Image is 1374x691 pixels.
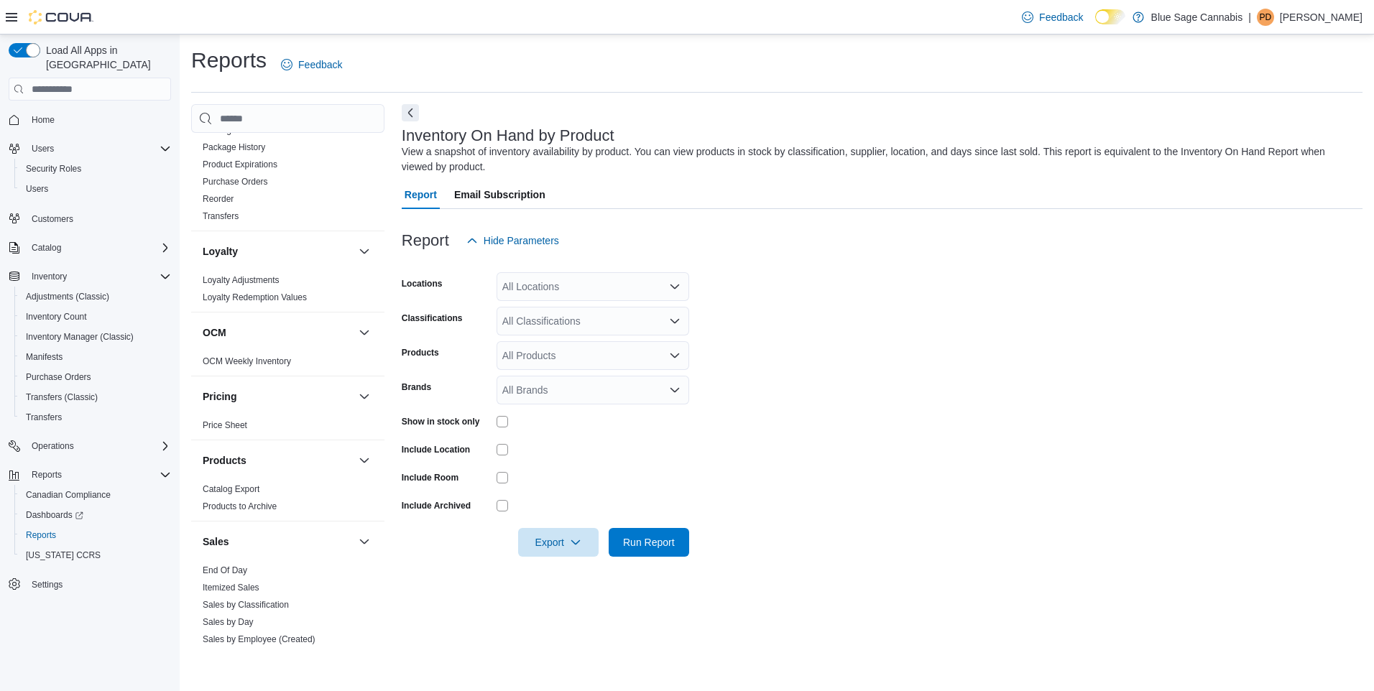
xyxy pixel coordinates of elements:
a: Feedback [275,50,348,79]
a: Product Expirations [203,159,277,170]
h3: Inventory On Hand by Product [402,127,614,144]
span: Reorder [203,193,234,205]
span: Sales by Employee (Tendered) [203,651,321,662]
span: Purchase Orders [20,368,171,386]
h3: Sales [203,534,229,549]
button: Open list of options [669,281,681,292]
h1: Reports [191,46,267,75]
a: Dashboards [14,505,177,525]
label: Include Location [402,444,470,455]
span: Sales by Employee (Created) [203,634,315,645]
button: Sales [203,534,353,549]
span: Dark Mode [1095,24,1096,25]
button: Open list of options [669,350,681,361]
a: Sales by Employee (Created) [203,634,315,644]
button: Inventory Manager (Classic) [14,327,177,347]
span: Transfers [20,409,171,426]
a: End Of Day [203,565,247,575]
a: OCM Weekly Inventory [203,356,291,366]
button: Reports [26,466,68,483]
input: Dark Mode [1095,9,1125,24]
a: Transfers [20,409,68,426]
span: Customers [26,209,171,227]
span: Loyalty Redemption Values [203,292,307,303]
a: Reports [20,527,62,544]
span: Transfers (Classic) [20,389,171,406]
span: Transfers [203,210,239,222]
span: Catalog Export [203,483,259,495]
a: Canadian Compliance [20,486,116,504]
h3: Report [402,232,449,249]
span: Settings [32,579,63,590]
div: Products [191,481,384,521]
label: Products [402,347,439,358]
span: Inventory Count [20,308,171,325]
a: Users [20,180,54,198]
span: PD [1260,9,1272,26]
h3: OCM [203,325,226,340]
button: Reports [3,465,177,485]
button: Operations [3,436,177,456]
span: Product Expirations [203,159,277,170]
button: Manifests [14,347,177,367]
a: Inventory Count [20,308,93,325]
div: Pricing [191,417,384,440]
a: Home [26,111,60,129]
span: Reports [32,469,62,481]
button: Transfers [14,407,177,427]
button: Products [203,453,353,468]
img: Cova [29,10,93,24]
span: Canadian Compliance [20,486,171,504]
label: Include Archived [402,500,471,511]
button: Operations [26,437,80,455]
span: Customers [32,213,73,225]
button: Reports [14,525,177,545]
button: Purchase Orders [14,367,177,387]
a: Sales by Day [203,617,254,627]
button: Catalog [3,238,177,258]
button: Users [14,179,177,199]
button: Sales [356,533,373,550]
span: Users [26,183,48,195]
button: OCM [203,325,353,340]
label: Classifications [402,312,463,324]
span: Dashboards [26,509,83,521]
a: Price Sheet [203,420,247,430]
button: Inventory [3,266,177,287]
button: Users [26,140,60,157]
span: Price Sheet [203,419,247,431]
button: Open list of options [669,315,681,327]
div: OCM [191,353,384,376]
span: Package History [203,142,265,153]
p: Blue Sage Cannabis [1151,9,1243,26]
span: Inventory Manager (Classic) [20,328,171,345]
span: Users [32,143,54,154]
span: Catalog [26,239,171,256]
span: [US_STATE] CCRS [26,549,101,561]
a: Transfers (Classic) [20,389,103,406]
span: End Of Day [203,565,247,576]
label: Locations [402,278,443,289]
h3: Pricing [203,389,236,404]
span: Inventory [26,268,171,285]
span: Operations [26,437,171,455]
button: Canadian Compliance [14,485,177,505]
span: Sales by Day [203,616,254,628]
div: Parminder Dhillon [1257,9,1274,26]
span: Transfers [26,412,62,423]
button: Users [3,139,177,159]
span: Washington CCRS [20,547,171,564]
button: Catalog [26,239,67,256]
label: Include Room [402,472,458,483]
span: Hide Parameters [484,233,559,248]
button: Open list of options [669,384,681,396]
a: Package History [203,142,265,152]
span: Manifests [26,351,63,363]
button: Loyalty [203,244,353,259]
span: Purchase Orders [26,371,91,383]
button: Pricing [203,389,353,404]
span: Load All Apps in [GEOGRAPHIC_DATA] [40,43,171,72]
button: Export [518,528,599,557]
a: Settings [26,576,68,593]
